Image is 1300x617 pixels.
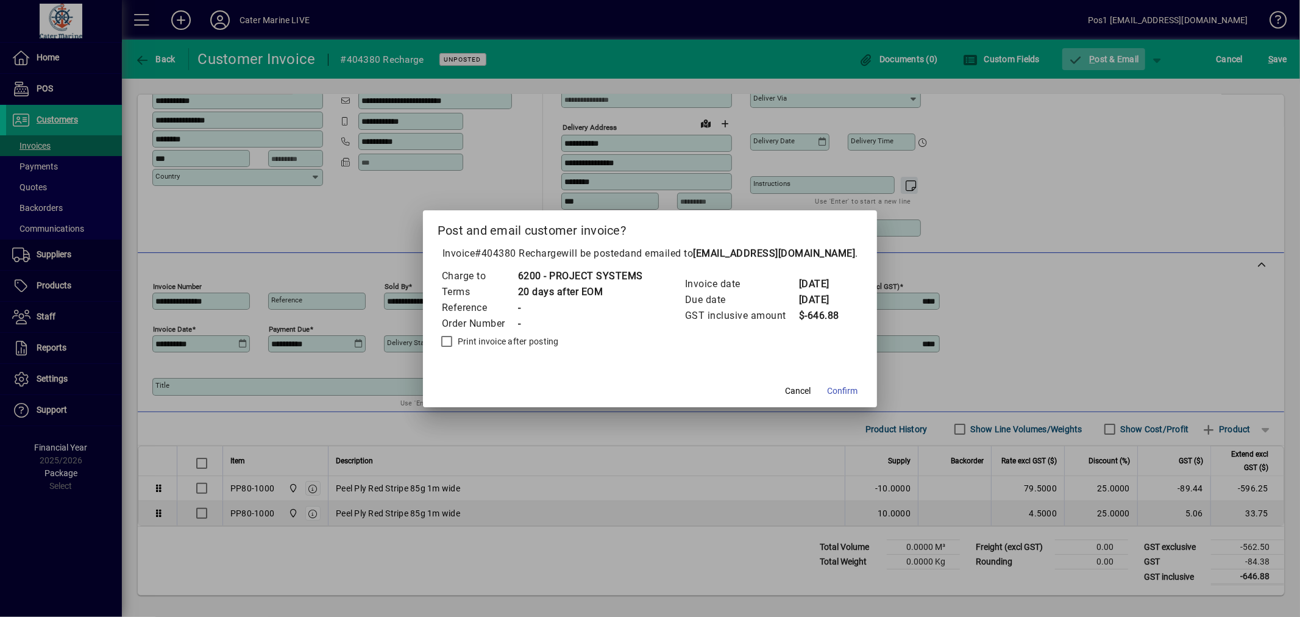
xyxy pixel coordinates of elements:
td: Reference [441,300,517,316]
span: Cancel [785,385,811,398]
td: Terms [441,284,517,300]
span: and emailed to [625,248,856,259]
button: Cancel [778,380,817,402]
td: 6200 - PROJECT SYSTEMS [517,268,643,284]
td: - [517,300,643,316]
p: Invoice will be posted . [438,246,862,261]
td: Due date [684,292,798,308]
td: - [517,316,643,332]
td: GST inclusive amount [684,308,798,324]
button: Confirm [822,380,862,402]
td: [DATE] [798,292,847,308]
b: [EMAIL_ADDRESS][DOMAIN_NAME] [694,248,856,259]
td: Invoice date [684,276,798,292]
h2: Post and email customer invoice? [423,210,877,246]
td: Charge to [441,268,517,284]
span: Confirm [827,385,858,398]
td: 20 days after EOM [517,284,643,300]
span: #404380 Recharge [475,248,562,259]
td: [DATE] [798,276,847,292]
td: $-646.88 [798,308,847,324]
td: Order Number [441,316,517,332]
label: Print invoice after posting [455,335,559,348]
